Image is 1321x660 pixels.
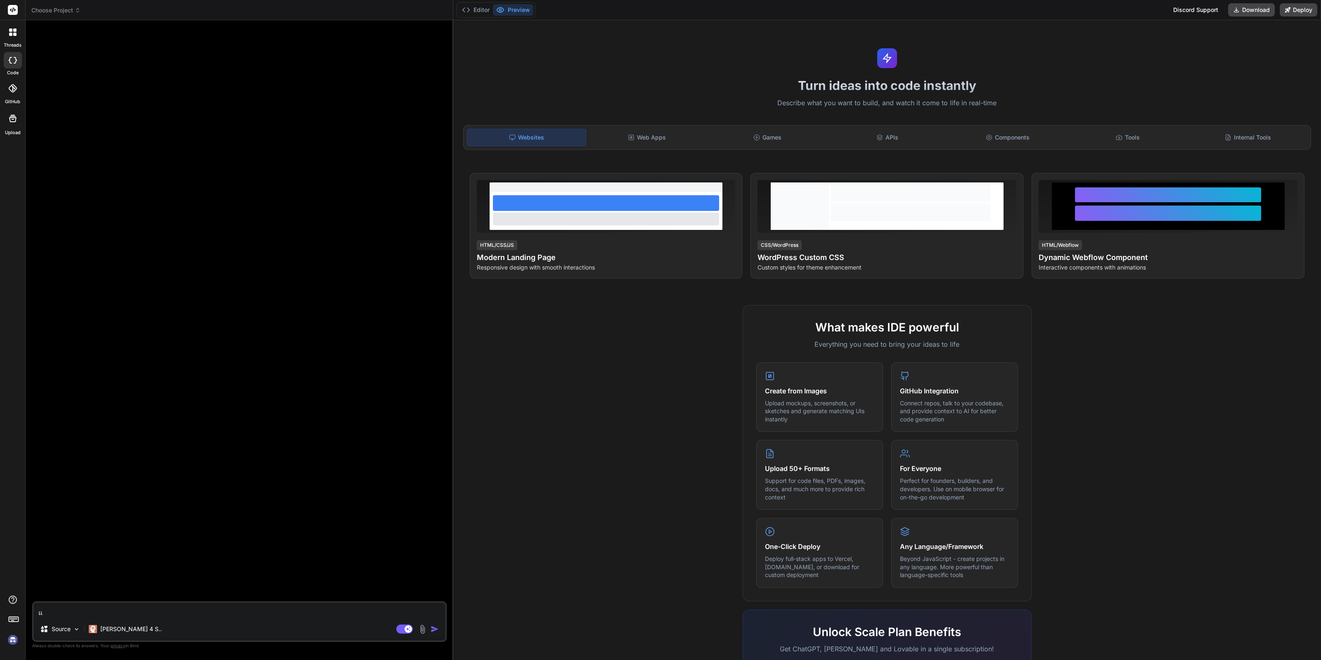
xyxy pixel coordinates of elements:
h2: What makes IDE powerful [756,319,1018,336]
span: Choose Project [31,6,80,14]
div: Games [708,129,826,146]
textarea: แ [33,603,445,617]
div: HTML/CSS/JS [477,240,517,250]
p: Responsive design with smooth interactions [477,263,736,272]
button: Download [1228,3,1275,17]
label: Upload [5,129,21,136]
h4: Create from Images [765,386,874,396]
p: Everything you need to bring your ideas to life [756,339,1018,349]
p: Source [52,625,71,633]
label: threads [4,42,21,49]
p: Beyond JavaScript - create projects in any language. More powerful than language-specific tools [900,555,1009,579]
img: Pick Models [73,626,80,633]
h4: Dynamic Webflow Component [1039,252,1297,263]
p: Upload mockups, screenshots, or sketches and generate matching UIs instantly [765,399,874,423]
div: APIs [828,129,947,146]
div: Web Apps [588,129,706,146]
div: Internal Tools [1189,129,1307,146]
h4: Any Language/Framework [900,542,1009,551]
img: icon [431,625,439,633]
h4: For Everyone [900,464,1009,473]
p: Describe what you want to build, and watch it come to life in real-time [458,98,1316,109]
h4: One-Click Deploy [765,542,874,551]
img: signin [6,633,20,647]
button: Preview [493,4,533,16]
div: Components [948,129,1067,146]
p: Perfect for founders, builders, and developers. Use on mobile browser for on-the-go development [900,477,1009,501]
h2: Unlock Scale Plan Benefits [756,623,1018,641]
h4: WordPress Custom CSS [758,252,1016,263]
p: [PERSON_NAME] 4 S.. [100,625,162,633]
img: attachment [418,625,427,634]
button: Editor [459,4,493,16]
label: GitHub [5,98,20,105]
p: Support for code files, PDFs, images, docs, and much more to provide rich context [765,477,874,501]
p: Connect repos, talk to your codebase, and provide context to AI for better code generation [900,399,1009,423]
p: Always double-check its answers. Your in Bind [32,642,447,650]
div: CSS/WordPress [758,240,802,250]
p: Interactive components with animations [1039,263,1297,272]
label: code [7,69,19,76]
h4: Modern Landing Page [477,252,736,263]
img: Claude 4 Sonnet [89,625,97,633]
span: privacy [111,643,125,648]
div: Discord Support [1168,3,1223,17]
p: Custom styles for theme enhancement [758,263,1016,272]
button: Deploy [1280,3,1317,17]
p: Get ChatGPT, [PERSON_NAME] and Lovable in a single subscription! [756,644,1018,654]
div: Tools [1069,129,1187,146]
h4: GitHub Integration [900,386,1009,396]
h1: Turn ideas into code instantly [458,78,1316,93]
div: HTML/Webflow [1039,240,1082,250]
div: Websites [467,129,586,146]
p: Deploy full-stack apps to Vercel, [DOMAIN_NAME], or download for custom deployment [765,555,874,579]
h4: Upload 50+ Formats [765,464,874,473]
